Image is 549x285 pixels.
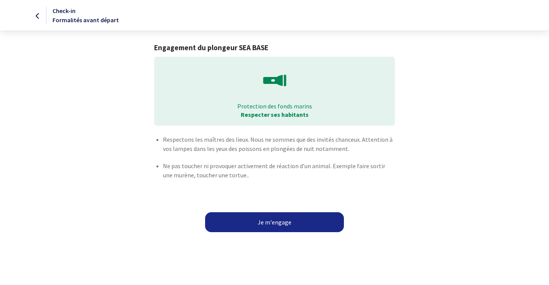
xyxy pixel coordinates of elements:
[163,161,394,180] p: Ne pas toucher ni provoquer activement de réaction d’un animal. Exemple faire sortir une murène, ...
[163,135,394,153] p: Respectons les maîtres des lieux. Nous ne sommes que des invités chanceux. Attention à vos lampes...
[53,7,119,24] span: Check-in Formalités avant départ
[205,212,344,232] button: Je m'engage
[154,43,394,52] h1: Engagement du plongeur SEA BASE
[159,102,389,110] p: Protection des fonds marins
[241,111,309,118] strong: Respecter ses habitants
